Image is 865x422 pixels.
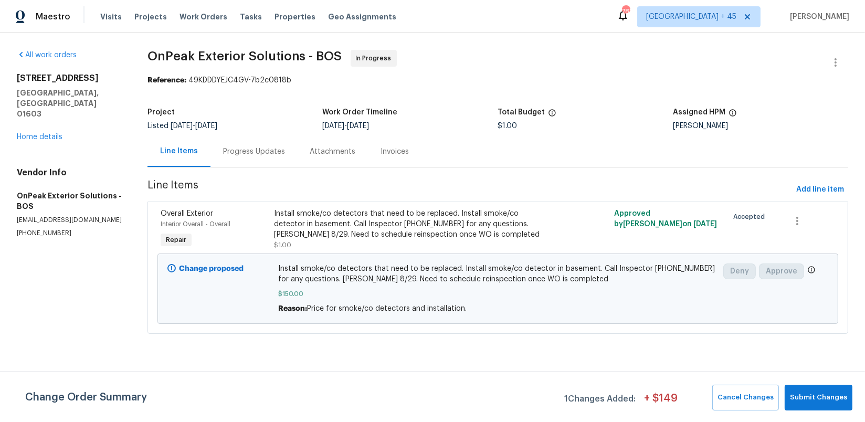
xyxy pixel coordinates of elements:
span: - [171,122,217,130]
span: Accepted [733,212,769,222]
h4: Vendor Info [17,167,122,178]
span: The hpm assigned to this work order. [729,109,737,122]
button: Approve [759,263,804,279]
h5: [GEOGRAPHIC_DATA], [GEOGRAPHIC_DATA] 01603 [17,88,122,119]
span: OnPeak Exterior Solutions - BOS [147,50,342,62]
span: Add line item [796,183,844,196]
a: All work orders [17,51,77,59]
span: [DATE] [171,122,193,130]
span: [DATE] [347,122,369,130]
h2: [STREET_ADDRESS] [17,73,122,83]
span: Line Items [147,180,792,199]
b: Reference: [147,77,186,84]
h5: Assigned HPM [673,109,725,116]
h5: OnPeak Exterior Solutions - BOS [17,191,122,212]
span: Tasks [240,13,262,20]
h5: Project [147,109,175,116]
span: $1.00 [498,122,517,130]
span: Install smoke/co detectors that need to be replaced. Install smoke/co detector in basement. Call ... [278,263,717,284]
p: [EMAIL_ADDRESS][DOMAIN_NAME] [17,216,122,225]
span: Reason: [278,305,307,312]
div: Attachments [310,146,356,157]
span: [PERSON_NAME] [786,12,849,22]
span: Overall Exterior [161,210,213,217]
span: Repair [162,235,191,245]
div: 783 [622,6,629,17]
h5: Work Order Timeline [322,109,397,116]
span: In Progress [356,53,396,64]
span: Only a market manager or an area construction manager can approve [807,266,816,277]
span: [DATE] [694,220,718,228]
div: Progress Updates [223,146,285,157]
button: Deny [723,263,756,279]
div: Line Items [160,146,198,156]
div: 49KDDDYEJC4GV-7b2c0818b [147,75,848,86]
span: The total cost of line items that have been proposed by Opendoor. This sum includes line items th... [548,109,556,122]
span: [DATE] [195,122,217,130]
span: Price for smoke/co detectors and installation. [307,305,467,312]
h5: Total Budget [498,109,545,116]
span: Interior Overall - Overall [161,221,230,227]
div: Install smoke/co detectors that need to be replaced. Install smoke/co detector in basement. Call ... [274,208,552,240]
span: Listed [147,122,217,130]
span: Work Orders [180,12,227,22]
a: Home details [17,133,62,141]
span: $1.00 [274,242,291,248]
div: [PERSON_NAME] [673,122,848,130]
button: Add line item [792,180,848,199]
div: Invoices [381,146,409,157]
span: [GEOGRAPHIC_DATA] + 45 [646,12,736,22]
span: Maestro [36,12,70,22]
span: $150.00 [278,289,717,299]
span: Properties [275,12,315,22]
span: Visits [100,12,122,22]
p: [PHONE_NUMBER] [17,229,122,238]
span: Projects [134,12,167,22]
span: Geo Assignments [328,12,396,22]
span: - [322,122,369,130]
span: Approved by [PERSON_NAME] on [615,210,718,228]
b: Change proposed [179,265,244,272]
span: [DATE] [322,122,344,130]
